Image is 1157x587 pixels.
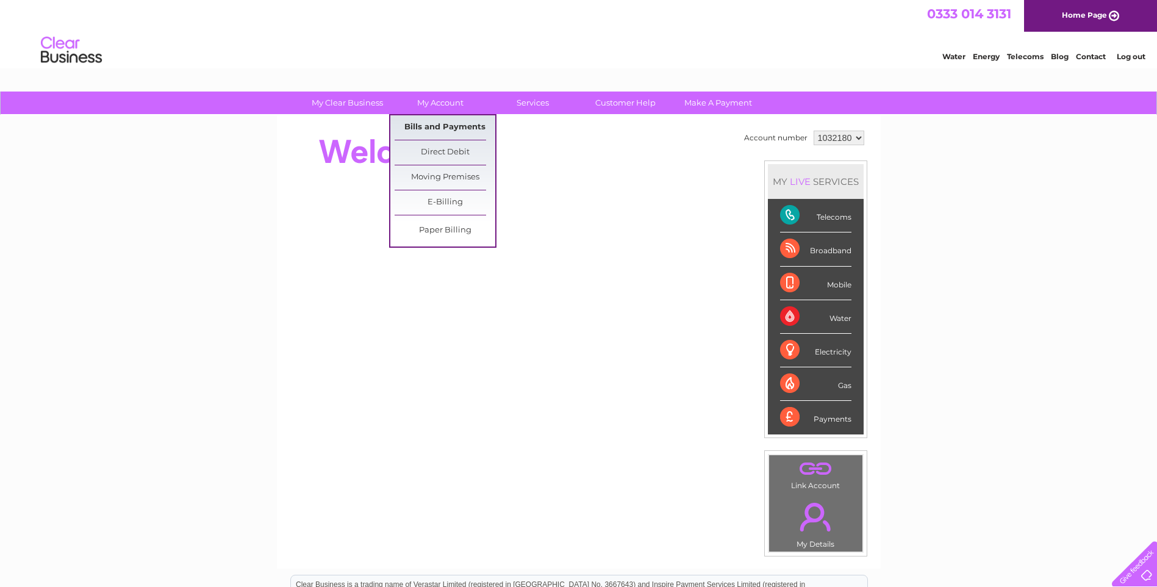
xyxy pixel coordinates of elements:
[395,190,495,215] a: E-Billing
[1076,52,1106,61] a: Contact
[668,92,768,114] a: Make A Payment
[780,300,851,334] div: Water
[1007,52,1044,61] a: Telecoms
[40,32,102,69] img: logo.png
[780,334,851,367] div: Electricity
[780,267,851,300] div: Mobile
[482,92,583,114] a: Services
[973,52,1000,61] a: Energy
[927,6,1011,21] a: 0333 014 3131
[395,218,495,243] a: Paper Billing
[772,495,859,538] a: .
[780,199,851,232] div: Telecoms
[780,401,851,434] div: Payments
[575,92,676,114] a: Customer Help
[1051,52,1069,61] a: Blog
[768,164,864,199] div: MY SERVICES
[395,140,495,165] a: Direct Debit
[741,128,811,148] td: Account number
[297,92,398,114] a: My Clear Business
[768,492,863,552] td: My Details
[780,232,851,266] div: Broadband
[768,455,863,493] td: Link Account
[780,367,851,401] div: Gas
[942,52,965,61] a: Water
[1117,52,1145,61] a: Log out
[787,176,813,187] div: LIVE
[395,115,495,140] a: Bills and Payments
[390,92,490,114] a: My Account
[291,7,867,59] div: Clear Business is a trading name of Verastar Limited (registered in [GEOGRAPHIC_DATA] No. 3667643...
[772,458,859,480] a: .
[395,165,495,190] a: Moving Premises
